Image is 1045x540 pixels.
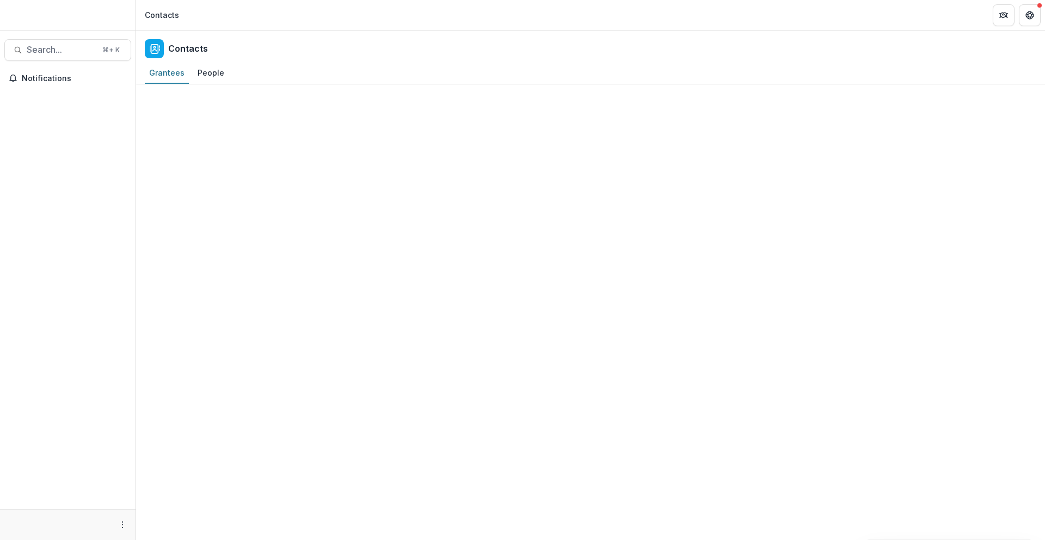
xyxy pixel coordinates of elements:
[193,63,229,84] a: People
[193,65,229,81] div: People
[145,9,179,21] div: Contacts
[145,65,189,81] div: Grantees
[993,4,1015,26] button: Partners
[116,518,129,531] button: More
[22,74,127,83] span: Notifications
[1019,4,1041,26] button: Get Help
[145,63,189,84] a: Grantees
[140,7,183,23] nav: breadcrumb
[100,44,122,56] div: ⌘ + K
[168,44,208,54] h2: Contacts
[27,45,96,55] span: Search...
[4,39,131,61] button: Search...
[4,70,131,87] button: Notifications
